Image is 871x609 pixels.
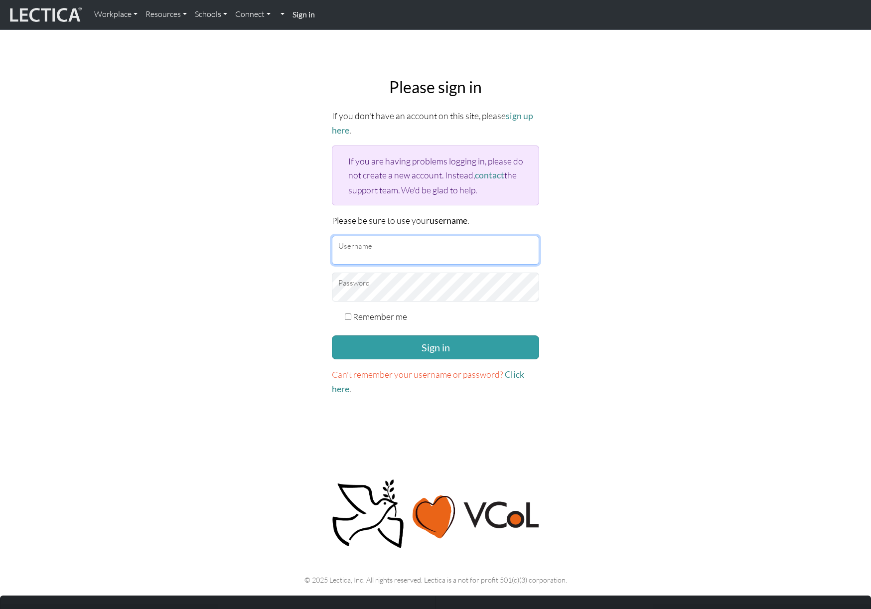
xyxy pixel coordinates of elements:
[332,78,539,97] h2: Please sign in
[353,309,407,323] label: Remember me
[332,146,539,205] div: If you are having problems logging in, please do not create a new account. Instead, the support t...
[231,4,275,25] a: Connect
[475,170,504,180] a: contact
[289,4,319,25] a: Sign in
[430,215,467,226] strong: username
[332,109,539,138] p: If you don't have an account on this site, please .
[332,367,539,396] p: .
[332,213,539,228] p: Please be sure to use your .
[329,478,542,550] img: Peace, love, VCoL
[332,236,539,265] input: Username
[7,5,82,24] img: lecticalive
[113,574,758,586] p: © 2025 Lectica, Inc. All rights reserved. Lectica is a not for profit 501(c)(3) corporation.
[332,369,503,380] span: Can't remember your username or password?
[142,4,191,25] a: Resources
[332,335,539,359] button: Sign in
[191,4,231,25] a: Schools
[90,4,142,25] a: Workplace
[292,9,315,19] strong: Sign in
